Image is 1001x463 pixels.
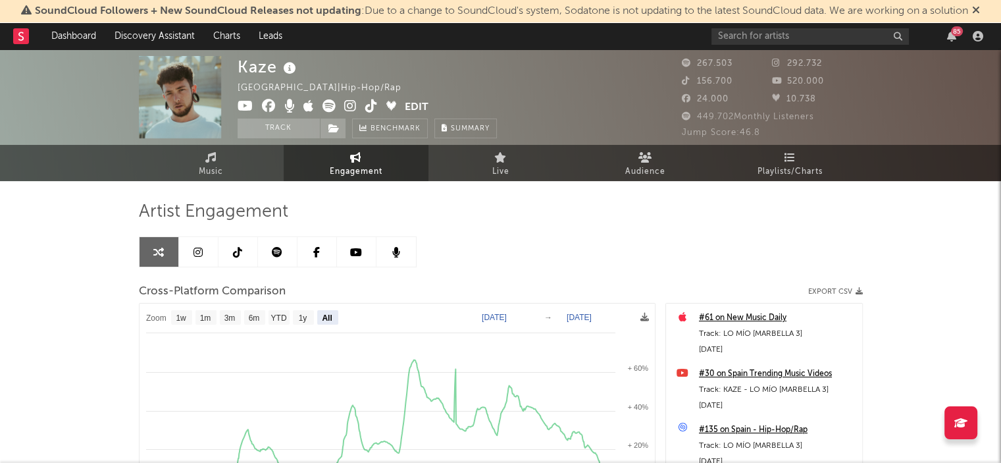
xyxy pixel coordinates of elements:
a: Music [139,145,284,181]
a: Charts [204,23,249,49]
span: 267.503 [682,59,732,68]
span: Jump Score: 46.8 [682,128,760,137]
span: 10.738 [772,95,816,103]
text: [DATE] [482,313,507,322]
button: Edit [405,99,428,116]
text: + 20% [627,441,648,449]
span: 449.702 Monthly Listeners [682,113,814,121]
a: Discovery Assistant [105,23,204,49]
text: All [322,313,332,323]
a: Engagement [284,145,428,181]
a: Dashboard [42,23,105,49]
span: 24.000 [682,95,729,103]
text: 1m [199,313,211,323]
a: Audience [573,145,718,181]
text: 3m [224,313,235,323]
span: 156.700 [682,77,732,86]
div: [DATE] [699,398,856,414]
input: Search for artists [711,28,909,45]
div: 85 [951,26,963,36]
a: Leads [249,23,292,49]
span: Cross-Platform Comparison [139,284,286,300]
text: [DATE] [567,313,592,322]
span: Audience [625,164,665,180]
button: Export CSV [808,288,863,296]
a: #30 on Spain Trending Music Videos [699,366,856,382]
a: #61 on New Music Daily [699,310,856,326]
button: 85 [947,31,956,41]
text: → [544,313,552,322]
span: Benchmark [371,121,421,137]
text: 6m [248,313,259,323]
span: Artist Engagement [139,204,288,220]
a: Playlists/Charts [718,145,863,181]
a: #135 on Spain - Hip-Hop/Rap [699,422,856,438]
button: Summary [434,119,497,138]
span: Summary [451,125,490,132]
button: Track [238,119,320,138]
text: 1y [298,313,307,323]
text: YTD [270,313,286,323]
text: 1w [176,313,186,323]
text: + 60% [627,364,648,372]
span: 292.732 [772,59,822,68]
span: Engagement [330,164,382,180]
span: : Due to a change to SoundCloud's system, Sodatone is not updating to the latest SoundCloud data.... [35,6,968,16]
div: [DATE] [699,342,856,358]
span: 520.000 [772,77,824,86]
span: SoundCloud Followers + New SoundCloud Releases not updating [35,6,361,16]
div: Track: KAZE - LO MÍO [MARBELLA 3] [699,382,856,398]
div: Track: LO MÍO [MARBELLA 3] [699,438,856,454]
span: Dismiss [972,6,980,16]
text: + 40% [627,403,648,411]
a: Live [428,145,573,181]
div: [GEOGRAPHIC_DATA] | Hip-Hop/Rap [238,80,417,96]
text: Zoom [146,313,167,323]
a: Benchmark [352,119,428,138]
span: Playlists/Charts [757,164,823,180]
div: Kaze [238,56,299,78]
span: Music [199,164,223,180]
span: Live [492,164,509,180]
div: Track: LO MÍO [MARBELLA 3] [699,326,856,342]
